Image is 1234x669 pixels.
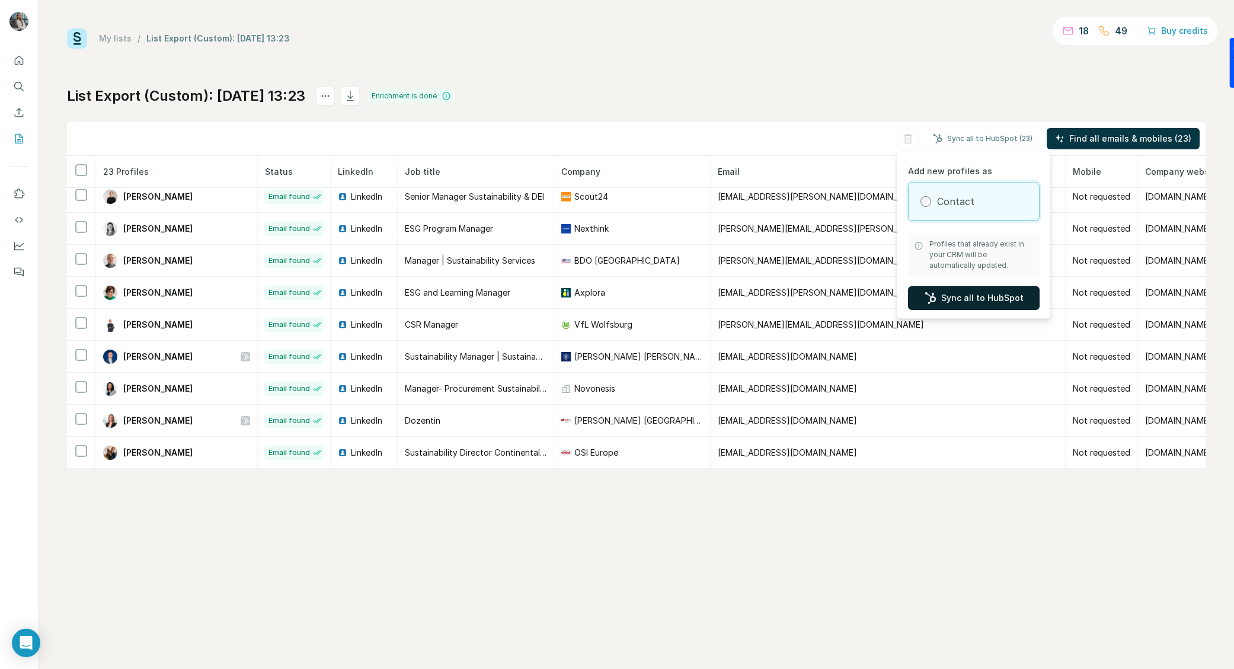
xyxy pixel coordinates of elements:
[103,382,117,396] img: Avatar
[1145,351,1212,361] span: [DOMAIN_NAME]
[718,167,740,177] span: Email
[138,33,140,44] li: /
[123,383,193,395] span: [PERSON_NAME]
[561,448,571,457] img: company-logo
[718,447,857,457] span: [EMAIL_ADDRESS][DOMAIN_NAME]
[351,319,382,331] span: LinkedIn
[1047,128,1200,149] button: Find all emails & mobiles (23)
[351,255,382,267] span: LinkedIn
[12,629,40,657] div: Open Intercom Messenger
[146,33,290,44] div: List Export (Custom): [DATE] 13:23
[937,194,974,209] label: Contact
[718,415,857,425] span: [EMAIL_ADDRESS][DOMAIN_NAME]
[9,128,28,149] button: My lists
[574,319,632,331] span: VfL Wolfsburg
[265,167,293,177] span: Status
[925,130,1041,148] button: Sync all to HubSpot (23)
[1145,383,1212,393] span: [DOMAIN_NAME]
[268,255,310,266] span: Email found
[338,384,347,393] img: LinkedIn logo
[103,318,117,332] img: Avatar
[1079,24,1089,38] p: 18
[405,191,544,201] span: Senior Manager Sustainability & DEI
[908,161,1040,177] p: Add new profiles as
[123,319,193,331] span: [PERSON_NAME]
[338,416,347,425] img: LinkedIn logo
[561,288,571,297] img: company-logo
[67,87,305,105] h1: List Export (Custom): [DATE] 13:23
[405,447,570,457] span: Sustainability Director Continental Europe
[351,351,382,363] span: LinkedIn
[1073,287,1130,297] span: Not requested
[1073,447,1130,457] span: Not requested
[561,167,600,177] span: Company
[338,224,347,233] img: LinkedIn logo
[574,351,703,363] span: [PERSON_NAME] [PERSON_NAME]
[1073,351,1130,361] span: Not requested
[561,224,571,233] img: company-logo
[338,288,347,297] img: LinkedIn logo
[574,255,680,267] span: BDO [GEOGRAPHIC_DATA]
[268,319,310,330] span: Email found
[9,183,28,204] button: Use Surfe on LinkedIn
[574,287,605,299] span: Axplora
[574,191,608,203] span: Scout24
[351,447,382,459] span: LinkedIn
[123,415,193,427] span: [PERSON_NAME]
[67,28,87,49] img: Surfe Logo
[574,223,609,235] span: Nexthink
[1145,447,1212,457] span: [DOMAIN_NAME]
[338,448,347,457] img: LinkedIn logo
[268,287,310,298] span: Email found
[103,414,117,428] img: Avatar
[561,192,571,201] img: company-logo
[1145,223,1212,233] span: [DOMAIN_NAME]
[1145,167,1220,177] span: Company website
[405,167,440,177] span: Job title
[268,415,310,426] span: Email found
[405,287,510,297] span: ESG and Learning Manager
[268,223,310,234] span: Email found
[338,192,347,201] img: LinkedIn logo
[268,351,310,362] span: Email found
[405,351,701,361] span: Sustainability Manager | Sustainability Reporting Specialist | Vice President
[1073,415,1130,425] span: Not requested
[1069,133,1191,145] span: Find all emails & mobiles (23)
[718,287,924,297] span: [EMAIL_ADDRESS][PERSON_NAME][DOMAIN_NAME]
[718,255,924,265] span: [PERSON_NAME][EMAIL_ADDRESS][DOMAIN_NAME]
[103,167,149,177] span: 23 Profiles
[405,415,440,425] span: Dozentin
[338,320,347,329] img: LinkedIn logo
[574,383,615,395] span: Novonesis
[351,287,382,299] span: LinkedIn
[351,191,382,203] span: LinkedIn
[1145,415,1212,425] span: [DOMAIN_NAME]
[1073,383,1130,393] span: Not requested
[1115,24,1127,38] p: 49
[351,415,382,427] span: LinkedIn
[561,320,571,329] img: company-logo
[316,87,335,105] button: actions
[574,415,703,427] span: [PERSON_NAME] [GEOGRAPHIC_DATA]
[718,351,857,361] span: [EMAIL_ADDRESS][DOMAIN_NAME]
[1073,255,1130,265] span: Not requested
[103,446,117,460] img: Avatar
[351,383,382,395] span: LinkedIn
[103,350,117,364] img: Avatar
[9,235,28,257] button: Dashboard
[9,76,28,97] button: Search
[561,256,571,265] img: company-logo
[103,190,117,204] img: Avatar
[1145,255,1212,265] span: [DOMAIN_NAME]
[1147,23,1208,39] button: Buy credits
[9,12,28,31] img: Avatar
[405,383,550,393] span: Manager- Procurement Sustainability
[123,351,193,363] span: [PERSON_NAME]
[99,33,132,43] a: My lists
[574,447,618,459] span: OSI Europe
[1145,287,1212,297] span: [DOMAIN_NAME]
[1145,319,1212,329] span: [DOMAIN_NAME]
[123,255,193,267] span: [PERSON_NAME]
[9,102,28,123] button: Enrich CSV
[103,222,117,236] img: Avatar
